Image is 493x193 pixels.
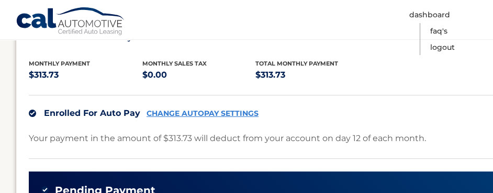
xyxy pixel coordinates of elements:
[409,7,450,23] a: Dashboard
[430,23,447,39] a: FAQ's
[29,131,426,146] p: Your payment in the amount of $313.73 will deduct from your account on day 12 of each month.
[29,68,142,82] p: $313.73
[142,60,207,67] span: Monthly sales Tax
[255,68,369,82] p: $313.73
[16,7,126,37] a: Cal Automotive
[255,60,338,67] span: Total Monthly Payment
[142,68,256,82] p: $0.00
[29,110,36,117] img: check.svg
[29,60,90,67] span: Monthly Payment
[430,39,455,56] a: Logout
[147,109,259,118] a: CHANGE AUTOPAY SETTINGS
[44,108,140,118] span: Enrolled For Auto Pay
